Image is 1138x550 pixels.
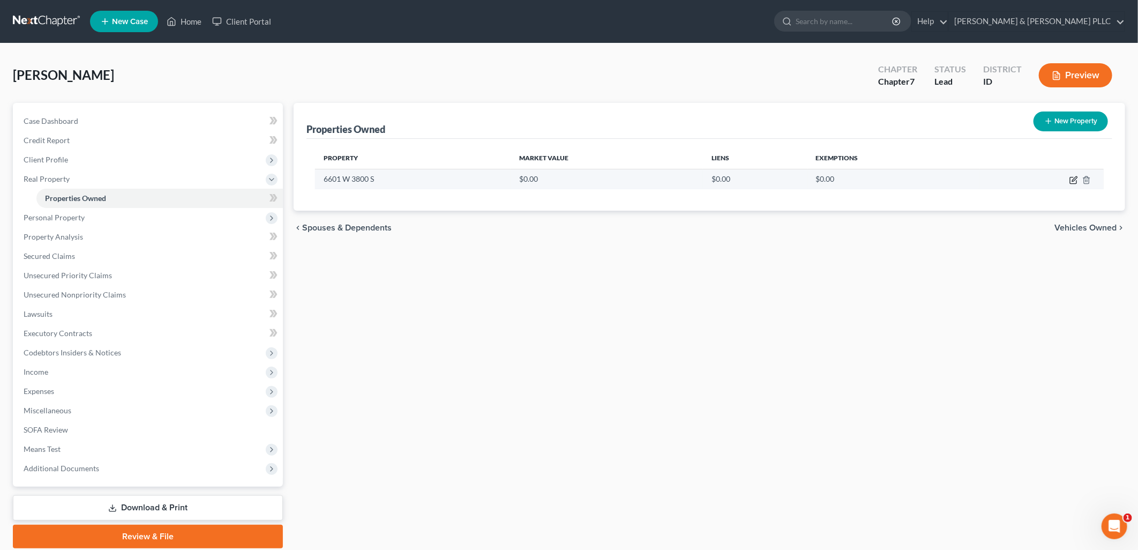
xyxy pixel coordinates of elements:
div: Status [934,63,966,76]
th: Exemptions [807,147,980,169]
div: Properties Owned [306,123,385,136]
button: Preview [1039,63,1112,87]
span: Spouses & Dependents [302,224,392,232]
span: Income [24,367,48,376]
th: Liens [703,147,807,169]
span: Executory Contracts [24,329,92,338]
a: Unsecured Nonpriority Claims [15,285,283,304]
td: $0.00 [511,169,703,189]
i: chevron_left [294,224,302,232]
td: $0.00 [703,169,807,189]
span: Credit Report [24,136,70,145]
span: Properties Owned [45,194,106,203]
span: Unsecured Nonpriority Claims [24,290,126,299]
a: Review & File [13,525,283,548]
input: Search by name... [796,11,894,31]
span: Codebtors Insiders & Notices [24,348,121,357]
span: 1 [1124,514,1132,522]
iframe: Intercom live chat [1102,514,1127,539]
a: Download & Print [13,495,283,521]
a: Credit Report [15,131,283,150]
button: chevron_left Spouses & Dependents [294,224,392,232]
a: Property Analysis [15,227,283,247]
a: Lawsuits [15,304,283,324]
span: Lawsuits [24,309,53,318]
span: SOFA Review [24,425,68,434]
span: New Case [112,18,148,26]
span: 7 [910,76,915,86]
span: Case Dashboard [24,116,78,125]
a: Unsecured Priority Claims [15,266,283,285]
span: Property Analysis [24,232,83,241]
a: Help [912,12,948,31]
span: Miscellaneous [24,406,71,415]
span: Vehicles Owned [1054,224,1117,232]
span: Expenses [24,387,54,396]
span: Real Property [24,174,70,183]
span: Additional Documents [24,464,99,473]
button: New Property [1034,112,1108,131]
i: chevron_right [1117,224,1125,232]
button: Vehicles Owned chevron_right [1054,224,1125,232]
a: Home [161,12,207,31]
span: Means Test [24,444,61,454]
a: Secured Claims [15,247,283,266]
a: Properties Owned [36,189,283,208]
a: [PERSON_NAME] & [PERSON_NAME] PLLC [949,12,1125,31]
th: Property [315,147,511,169]
a: Client Portal [207,12,276,31]
a: SOFA Review [15,420,283,440]
a: Case Dashboard [15,112,283,131]
span: Secured Claims [24,251,75,261]
span: [PERSON_NAME] [13,67,114,83]
div: Lead [934,76,966,88]
div: Chapter [878,76,917,88]
th: Market Value [511,147,703,169]
span: Client Profile [24,155,68,164]
div: District [983,63,1022,76]
a: Executory Contracts [15,324,283,343]
span: Unsecured Priority Claims [24,271,112,280]
div: Chapter [878,63,917,76]
td: 6601 W 3800 S [315,169,511,189]
span: Personal Property [24,213,85,222]
td: $0.00 [807,169,980,189]
div: ID [983,76,1022,88]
